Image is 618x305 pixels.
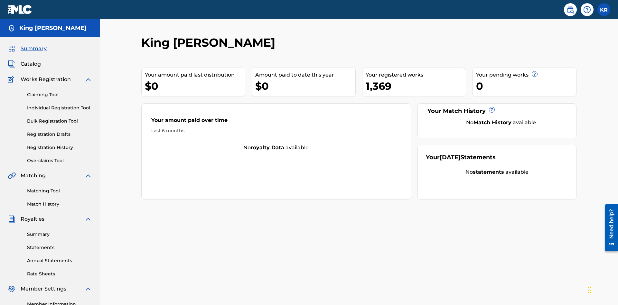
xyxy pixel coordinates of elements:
[21,76,71,83] span: Works Registration
[8,285,15,293] img: Member Settings
[8,24,15,32] img: Accounts
[21,172,46,180] span: Matching
[564,3,577,16] a: Public Search
[8,45,15,52] img: Summary
[597,3,610,16] div: User Menu
[21,45,47,52] span: Summary
[251,144,284,151] strong: royalty data
[426,168,568,176] div: No available
[27,244,92,251] a: Statements
[581,3,594,16] div: Help
[84,76,92,83] img: expand
[145,71,245,79] div: Your amount paid last distribution
[21,60,41,68] span: Catalog
[476,71,576,79] div: Your pending works
[588,281,592,300] div: Drag
[151,116,401,127] div: Your amount paid over time
[8,45,47,52] a: SummarySummary
[476,79,576,93] div: 0
[27,157,92,164] a: Overclaims Tool
[27,131,92,138] a: Registration Drafts
[532,71,537,77] span: ?
[8,60,15,68] img: Catalog
[84,215,92,223] img: expand
[27,201,92,208] a: Match History
[566,6,574,14] img: search
[27,144,92,151] a: Registration History
[366,79,466,93] div: 1,369
[255,79,355,93] div: $0
[21,215,44,223] span: Royalties
[8,76,16,83] img: Works Registration
[27,231,92,238] a: Summary
[8,172,16,180] img: Matching
[8,215,15,223] img: Royalties
[473,169,504,175] strong: statements
[27,271,92,277] a: Rate Sheets
[366,71,466,79] div: Your registered works
[19,24,87,32] h5: King McTesterson
[27,118,92,125] a: Bulk Registration Tool
[142,144,411,152] div: No available
[600,202,618,254] iframe: Resource Center
[151,127,401,134] div: Last 6 months
[27,91,92,98] a: Claiming Tool
[141,35,278,50] h2: King [PERSON_NAME]
[84,285,92,293] img: expand
[145,79,245,93] div: $0
[8,60,41,68] a: CatalogCatalog
[27,105,92,111] a: Individual Registration Tool
[426,153,496,162] div: Your Statements
[27,257,92,264] a: Annual Statements
[440,154,461,161] span: [DATE]
[255,71,355,79] div: Amount paid to date this year
[426,107,568,116] div: Your Match History
[8,5,33,14] img: MLC Logo
[21,285,66,293] span: Member Settings
[489,107,494,112] span: ?
[586,274,618,305] iframe: Chat Widget
[84,172,92,180] img: expand
[434,119,568,126] div: No available
[27,188,92,194] a: Matching Tool
[473,119,511,125] strong: Match History
[583,6,591,14] img: help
